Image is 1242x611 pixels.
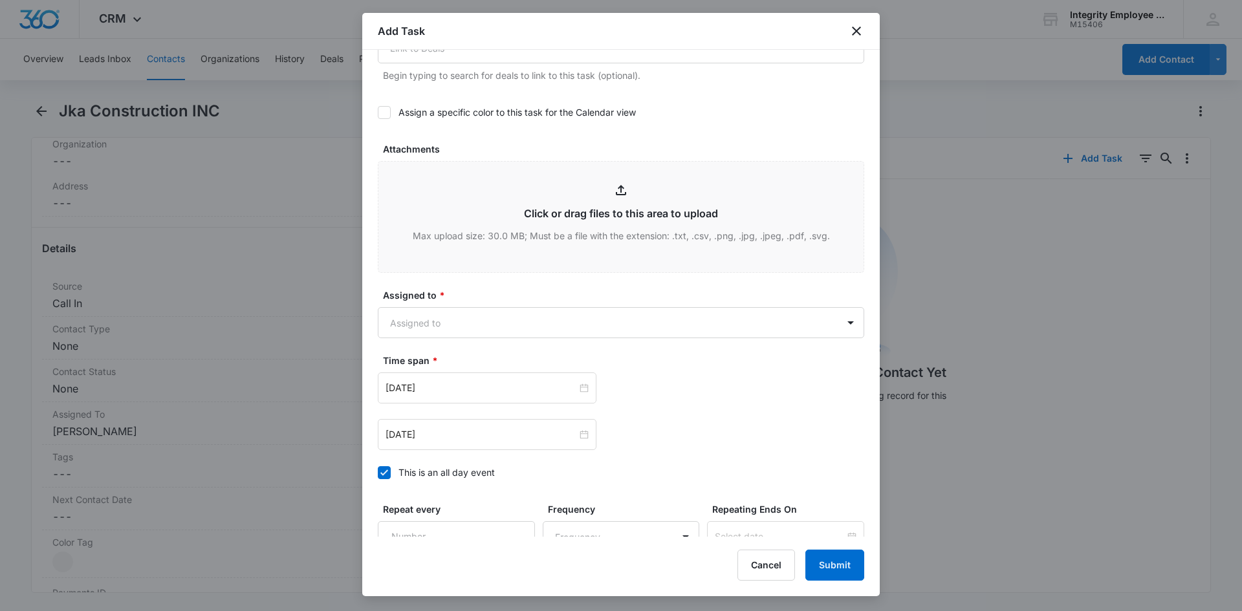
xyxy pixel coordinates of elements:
[383,288,869,302] label: Assigned to
[378,23,425,39] h1: Add Task
[378,105,864,119] label: Assign a specific color to this task for the Calendar view
[712,502,869,516] label: Repeating Ends On
[383,69,864,82] p: Begin typing to search for deals to link to this task (optional).
[386,427,577,442] input: Oct 9, 2025
[386,381,577,395] input: Oct 9, 2025
[383,142,869,156] label: Attachments
[548,502,705,516] label: Frequency
[398,466,495,479] div: This is an all day event
[849,23,864,39] button: close
[715,530,845,544] input: Select date
[805,550,864,581] button: Submit
[378,521,535,552] input: Number
[737,550,795,581] button: Cancel
[383,502,540,516] label: Repeat every
[383,354,869,367] label: Time span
